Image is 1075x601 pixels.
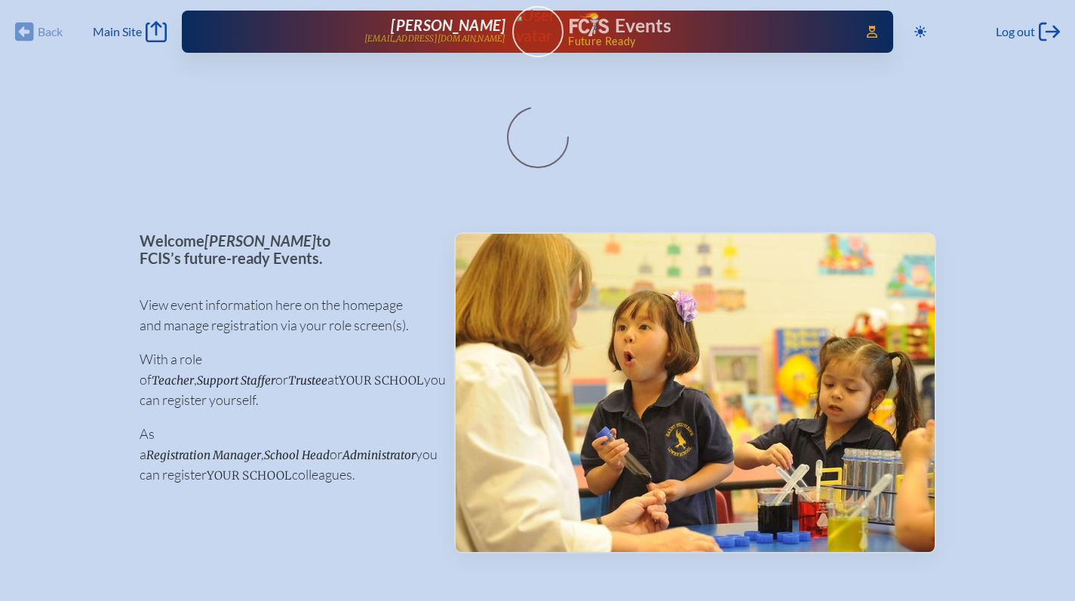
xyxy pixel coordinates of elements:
a: User Avatar [512,6,564,57]
a: [PERSON_NAME][EMAIL_ADDRESS][DOMAIN_NAME] [230,17,506,47]
span: Main Site [93,24,142,39]
span: [PERSON_NAME] [204,232,316,250]
span: Future Ready [568,36,845,47]
img: User Avatar [505,5,570,45]
p: [EMAIL_ADDRESS][DOMAIN_NAME] [364,34,506,44]
p: With a role of , or at you can register yourself. [140,349,430,410]
span: Registration Manager [146,448,261,462]
p: View event information here on the homepage and manage registration via your role screen(s). [140,295,430,336]
span: Log out [996,24,1035,39]
span: Support Staffer [197,373,275,388]
div: FCIS Events — Future ready [570,12,846,47]
span: Teacher [152,373,194,388]
a: Main Site [93,21,167,42]
p: Welcome to FCIS’s future-ready Events. [140,232,430,266]
span: Administrator [342,448,416,462]
span: your school [207,468,292,483]
span: Trustee [288,373,327,388]
p: As a , or you can register colleagues. [140,424,430,485]
span: [PERSON_NAME] [391,16,505,34]
span: your school [339,373,424,388]
span: School Head [264,448,330,462]
img: Events [456,234,935,552]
